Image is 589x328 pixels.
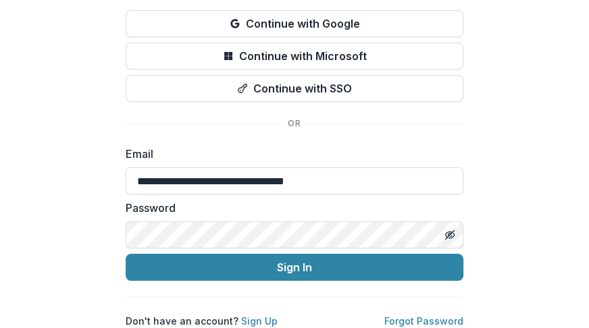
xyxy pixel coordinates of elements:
button: Continue with Google [126,10,463,37]
p: Don't have an account? [126,314,278,328]
label: Password [126,200,455,216]
button: Continue with Microsoft [126,43,463,70]
button: Continue with SSO [126,75,463,102]
button: Sign In [126,254,463,281]
label: Email [126,146,455,162]
button: Toggle password visibility [439,224,461,246]
a: Sign Up [241,315,278,327]
a: Forgot Password [384,315,463,327]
